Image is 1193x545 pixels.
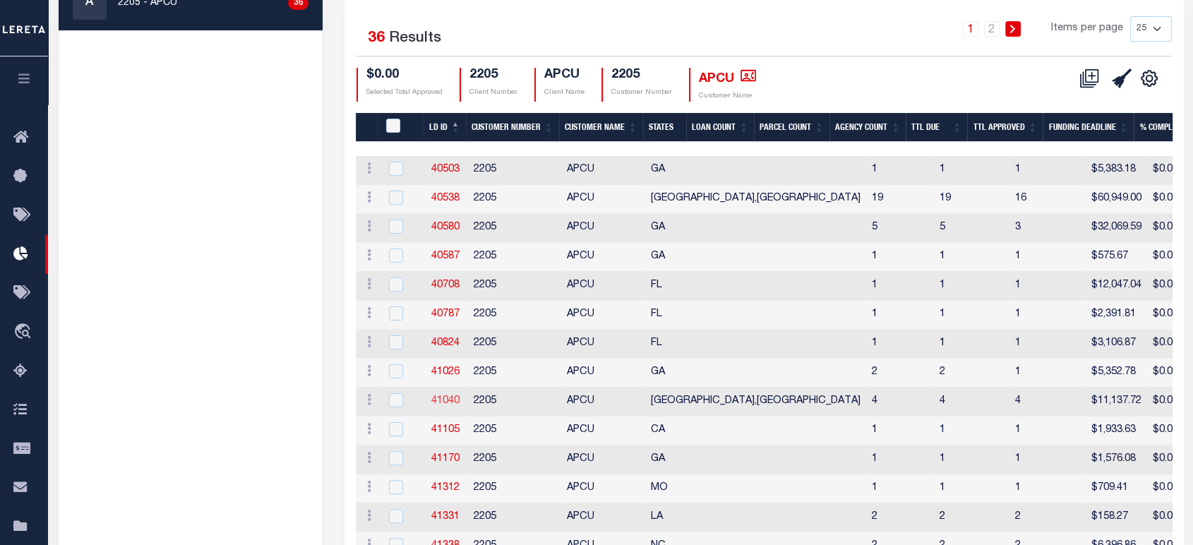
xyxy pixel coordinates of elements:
td: 1 [866,301,934,330]
td: $12,047.04 [1086,272,1147,301]
td: 1 [1009,272,1086,301]
td: GA [645,156,866,185]
th: LDID [378,113,424,142]
td: CA [645,417,866,445]
td: 2 [934,359,1009,388]
td: GA [645,359,866,388]
td: 1 [1009,243,1086,272]
a: 41331 [431,512,460,522]
td: GA [645,243,866,272]
td: 5 [866,214,934,243]
td: FL [645,301,866,330]
td: $32,069.59 [1086,214,1147,243]
h4: APCU [699,68,756,87]
td: $60,949.00 [1086,185,1147,214]
td: 2205 [468,474,561,503]
td: 1 [866,474,934,503]
td: 1 [934,301,1009,330]
p: Customer Name [699,91,756,102]
td: 2205 [468,156,561,185]
i: travel_explore [13,323,36,342]
p: Client Name [544,88,584,98]
td: 2205 [468,243,561,272]
th: Parcel Count: activate to sort column ascending [754,113,829,142]
td: APCU [561,185,645,214]
label: Results [389,28,441,50]
td: 2205 [468,388,561,417]
td: 1 [1009,301,1086,330]
th: Agency Count: activate to sort column ascending [829,113,906,142]
a: 41040 [431,396,460,406]
td: 19 [866,185,934,214]
th: Ttl Due: activate to sort column ascending [906,113,967,142]
th: Loan Count: activate to sort column ascending [686,113,754,142]
td: 1 [1009,359,1086,388]
td: 1 [1009,474,1086,503]
th: Customer Name: activate to sort column ascending [559,113,643,142]
span: Items per page [1051,21,1123,37]
td: [GEOGRAPHIC_DATA],[GEOGRAPHIC_DATA] [645,388,866,417]
a: 40503 [431,164,460,174]
td: $2,391.81 [1086,301,1147,330]
td: 1 [1009,445,1086,474]
td: 2205 [468,185,561,214]
p: Customer Number [611,88,672,98]
h4: $0.00 [366,68,443,83]
td: APCU [561,301,645,330]
td: 1 [866,243,934,272]
td: [GEOGRAPHIC_DATA],[GEOGRAPHIC_DATA] [645,185,866,214]
td: 2205 [468,301,561,330]
td: 1 [934,474,1009,503]
td: 4 [934,388,1009,417]
td: APCU [561,330,645,359]
a: 40538 [431,193,460,203]
td: $3,106.87 [1086,330,1147,359]
a: 40824 [431,338,460,348]
th: States [643,113,686,142]
td: 1 [866,330,934,359]
td: 19 [934,185,1009,214]
td: FL [645,330,866,359]
td: 2 [866,503,934,532]
td: $5,383.18 [1086,156,1147,185]
td: APCU [561,503,645,532]
span: 36 [368,31,385,46]
a: 41026 [431,367,460,377]
td: GA [645,445,866,474]
td: 1 [934,445,1009,474]
td: 2205 [468,214,561,243]
td: 1 [866,156,934,185]
p: Selected Total Approved [366,88,443,98]
td: $11,137.72 [1086,388,1147,417]
td: $1,933.63 [1086,417,1147,445]
td: APCU [561,243,645,272]
td: 1 [934,243,1009,272]
td: APCU [561,214,645,243]
td: 1 [1009,156,1086,185]
td: 3 [1009,214,1086,243]
td: $158.27 [1086,503,1147,532]
td: APCU [561,474,645,503]
td: 1 [934,272,1009,301]
td: 2205 [468,503,561,532]
a: 2 [984,21,1000,37]
td: MO [645,474,866,503]
th: Customer Number: activate to sort column ascending [466,113,559,142]
td: APCU [561,272,645,301]
th: LD ID: activate to sort column descending [424,113,466,142]
td: APCU [561,445,645,474]
td: $5,352.78 [1086,359,1147,388]
a: 40587 [431,251,460,261]
td: $709.41 [1086,474,1147,503]
td: 1 [934,417,1009,445]
h4: APCU [544,68,584,83]
a: 41105 [431,425,460,435]
td: 2205 [468,359,561,388]
td: FL [645,272,866,301]
a: 41170 [431,454,460,464]
td: 2 [1009,503,1086,532]
th: Funding Deadline: activate to sort column ascending [1043,113,1134,142]
td: APCU [561,156,645,185]
h4: 2205 [611,68,672,83]
a: 41312 [431,483,460,493]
